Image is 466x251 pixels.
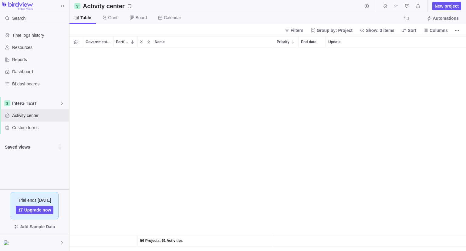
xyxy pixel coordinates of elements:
[12,69,67,75] span: Dashboard
[421,26,450,35] span: Columns
[69,47,466,251] div: grid
[414,5,422,9] a: Notifications
[5,144,56,150] span: Saved views
[5,222,64,232] span: Add Sample Data
[402,14,411,22] span: The action will be undone: changing the activity dates
[274,235,299,246] div: Priority
[155,39,165,45] span: Name
[136,15,147,21] span: Board
[414,2,422,10] span: Notifications
[4,240,11,245] img: Show
[2,2,33,10] img: logo
[12,57,67,63] span: Reports
[164,15,181,21] span: Calendar
[16,206,54,214] a: Upgrade now
[20,223,55,230] span: Add Sample Data
[12,44,67,50] span: Resources
[430,27,448,33] span: Columns
[80,2,134,10] span: Save your current layout and filters as a View
[433,15,459,21] span: Automations
[83,36,113,47] div: Government Level
[299,235,326,246] div: End date
[12,112,67,119] span: Activity center
[140,238,183,244] span: 56 Projects, 61 Activities
[282,26,306,35] span: Filters
[366,27,394,33] span: Show: 3 items
[80,15,91,21] span: Table
[145,38,152,46] span: Collapse
[403,5,411,9] a: Approval requests
[277,39,289,45] span: Priority
[86,39,111,45] span: Government Level
[381,5,390,9] a: Time logs
[363,2,371,10] span: Start timer
[56,143,64,151] span: Browse views
[317,27,353,33] span: Group by: Project
[445,230,460,245] iframe: Intercom live chat
[328,39,341,45] span: Update
[403,2,411,10] span: Approval requests
[299,36,326,47] div: End date
[392,5,400,9] a: My assignments
[113,235,138,246] div: Portfolio
[301,39,316,45] span: End date
[83,235,113,246] div: Government Level
[18,197,51,203] span: Trial ends [DATE]
[83,2,125,10] h2: Activity center
[72,38,80,46] span: Selection mode
[424,14,461,22] span: Automations
[291,27,303,33] span: Filters
[116,39,129,45] span: Portfolio
[108,15,119,21] span: Gantt
[357,26,397,35] span: Show: 3 items
[274,36,298,47] div: Priority
[113,36,137,47] div: Portfolio
[381,2,390,10] span: Time logs
[435,3,459,9] span: New project
[12,125,67,131] span: Custom forms
[138,235,274,246] div: Name
[152,36,274,47] div: Name
[12,15,25,21] span: Search
[453,26,461,35] span: More actions
[392,2,400,10] span: My assignments
[308,26,355,35] span: Group by: Project
[12,100,59,106] span: InterG TEST
[432,2,461,10] span: New project
[12,32,67,38] span: Time logs history
[138,235,274,246] div: 56 Projects, 61 Activities
[408,27,416,33] span: Sort
[399,26,419,35] span: Sort
[138,38,145,46] span: Expand
[4,239,11,246] div: Sophie Gonthier
[12,81,67,87] span: BI dashboards
[24,207,51,213] span: Upgrade now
